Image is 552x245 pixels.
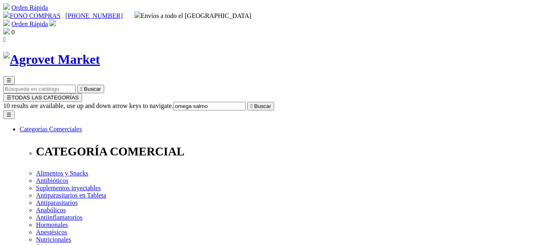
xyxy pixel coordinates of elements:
span: 0 [11,29,15,36]
span: Envíos a todo el [GEOGRAPHIC_DATA] [134,12,252,19]
img: shopping-cart.svg [3,20,10,26]
i:  [80,86,83,92]
button: ☰ [3,110,15,119]
span: Buscar [254,103,271,109]
i:  [250,103,253,109]
span: ☰ [7,94,11,101]
a: Acceda a su cuenta de cliente [49,20,56,27]
img: shopping-cart.svg [3,3,10,10]
p: CATEGORÍA COMERCIAL [36,145,549,158]
button: ☰ [3,76,15,85]
a: Categorías Comerciales [20,126,82,133]
img: shopping-bag.svg [3,28,10,34]
button:  Buscar [77,85,104,93]
span: Buscar [84,86,101,92]
a: FONO COMPRAS [3,12,60,19]
img: phone.svg [3,11,10,18]
iframe: Brevo live chat [4,156,141,241]
a: Orden Rápida [11,20,48,27]
span: ☰ [7,77,11,83]
img: Agrovet Market [3,52,100,67]
span: 10 results are available, use up and down arrow keys to navigate. [3,102,173,109]
button:  Buscar [247,102,274,110]
input: Buscar [3,85,76,93]
img: delivery-truck.svg [134,11,141,18]
input: Buscar [173,102,246,110]
button: ☰TODAS LAS CATEGORÍAS [3,93,82,102]
a: [PHONE_NUMBER] [65,12,123,19]
img: user.svg [49,20,56,26]
i:  [3,36,6,43]
a: Orden Rápida [11,4,48,11]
